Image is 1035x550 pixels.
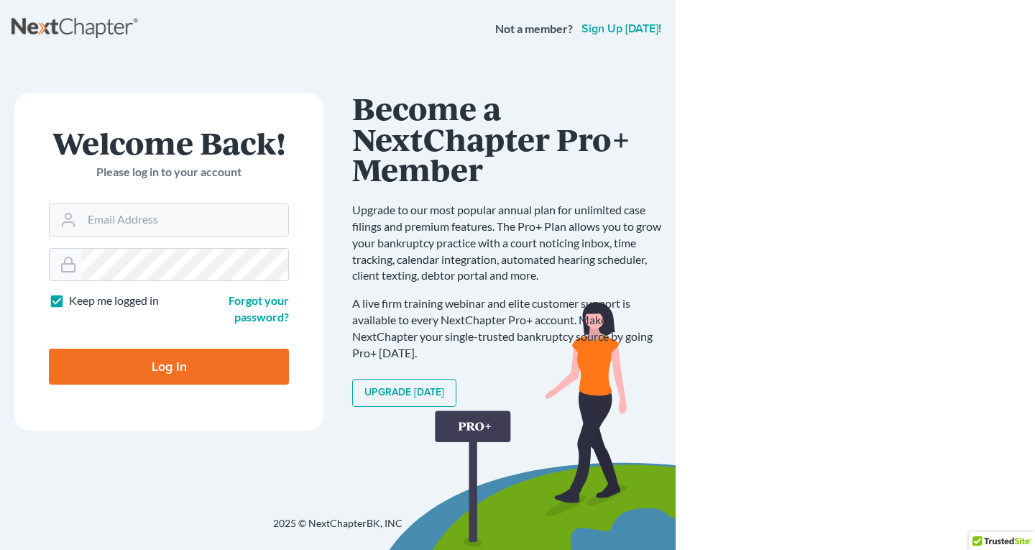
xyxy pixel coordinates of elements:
[352,202,661,284] p: Upgrade to our most popular annual plan for unlimited case filings and premium features. The Pro+...
[229,293,289,324] a: Forgot your password?
[579,23,664,35] a: Sign up [DATE]!
[495,21,573,37] strong: Not a member?
[49,349,289,385] input: Log In
[82,204,288,236] input: Email Address
[352,379,456,408] a: Upgrade [DATE]
[49,164,289,180] p: Please log in to your account
[69,293,159,309] label: Keep me logged in
[352,93,661,185] h1: Become a NextChapter Pro+ Member
[352,295,661,361] p: A live firm training webinar and elite customer support is available to every NextChapter Pro+ ac...
[49,127,289,158] h1: Welcome Back!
